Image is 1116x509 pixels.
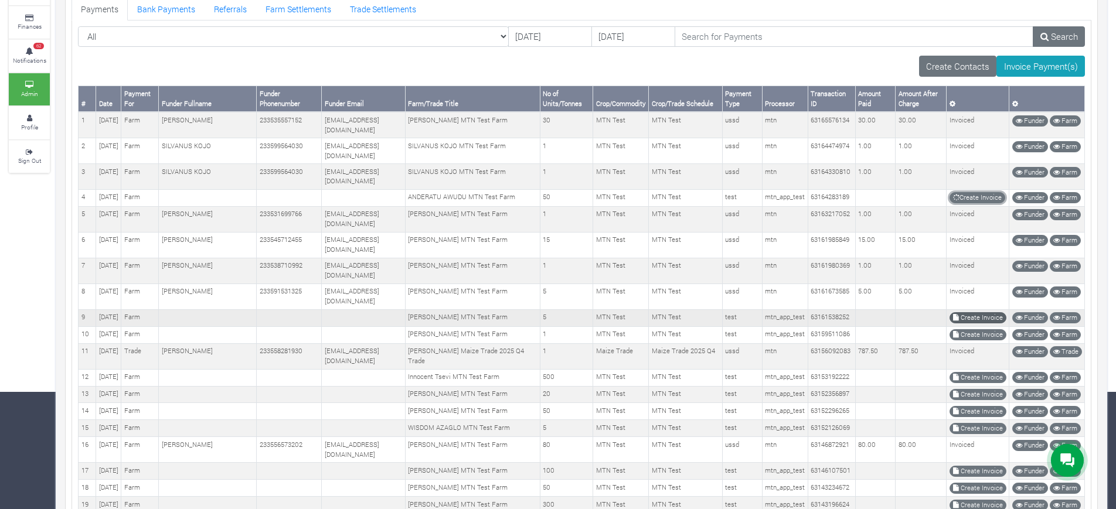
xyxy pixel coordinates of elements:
input: DD/MM/YYYY [591,26,675,47]
td: Invoiced [947,138,1009,164]
td: mtn [762,112,808,138]
td: 1.00 [896,258,947,283]
td: Farm [121,258,159,283]
td: MTN Test [649,386,722,403]
a: Farm [1050,235,1081,246]
td: 63161673585 [808,283,855,309]
th: Payment For [121,86,159,112]
td: Invoiced [947,437,1009,463]
a: Farm [1050,209,1081,220]
td: [DATE] [96,326,121,343]
input: Search for Payments [675,26,1034,47]
td: [DATE] [96,369,121,386]
a: Farm [1050,483,1081,494]
td: test [722,309,762,326]
a: Trade [1050,346,1082,357]
td: 1 [540,138,593,164]
td: mtn_app_test [762,369,808,386]
td: Invoiced [947,164,1009,190]
td: MTN Test [649,232,722,258]
a: Create Invoice [950,312,1006,323]
small: Notifications [13,56,46,64]
a: Create Invoice [950,483,1006,494]
td: MTN Test [593,138,649,164]
td: [EMAIL_ADDRESS][DOMAIN_NAME] [322,283,405,309]
td: 1.00 [855,164,895,190]
th: Amount Paid [855,86,895,112]
td: MTN Test [593,283,649,309]
td: MTN Test [593,326,649,343]
td: 11 [79,343,96,369]
td: Maize Trade [593,343,649,369]
td: test [722,369,762,386]
td: Invoiced [947,283,1009,309]
td: 233535557152 [257,112,322,138]
td: 8 [79,283,96,309]
td: 63163217052 [808,206,855,232]
td: 1 [79,112,96,138]
td: [PERSON_NAME] MTN Test Farm [405,309,540,326]
td: [DATE] [96,283,121,309]
td: mtn [762,437,808,463]
a: Farm [1050,261,1081,272]
td: Maize Trade 2025 Q4 [649,343,722,369]
a: Finances [9,6,50,39]
td: [PERSON_NAME] MTN Test Farm [405,437,540,463]
td: [DATE] [96,189,121,206]
td: 20 [540,386,593,403]
span: 62 [33,43,44,50]
td: 1.00 [855,138,895,164]
a: Farm [1050,115,1081,127]
a: Funder [1012,423,1048,434]
a: Admin [9,73,50,105]
td: 233538710992 [257,258,322,283]
td: ussd [722,138,762,164]
a: Funder [1012,483,1048,494]
td: MTN Test [593,309,649,326]
td: 63161538252 [808,309,855,326]
td: Farm [121,232,159,258]
a: Create Invoice [950,466,1006,477]
td: mtn_app_test [762,386,808,403]
td: 5.00 [896,283,947,309]
td: mtn [762,232,808,258]
td: 63152126069 [808,420,855,437]
th: Payment Type [722,86,762,112]
td: [DATE] [96,164,121,190]
td: MTN Test [649,164,722,190]
th: No of Units/Tonnes [540,86,593,112]
td: 5 [540,283,593,309]
td: [PERSON_NAME] [159,283,257,309]
td: [DATE] [96,403,121,420]
td: test [722,189,762,206]
td: 17 [79,463,96,480]
td: 63165576134 [808,112,855,138]
td: Trade [121,343,159,369]
a: Create Invoice [950,423,1006,434]
a: Farm [1050,389,1081,400]
td: 16 [79,437,96,463]
td: MTN Test [649,420,722,437]
td: 15.00 [896,232,947,258]
th: Funder Phonenumber [257,86,322,112]
a: Farm [1050,167,1081,178]
td: 1 [540,206,593,232]
td: test [722,403,762,420]
a: Profile [9,107,50,139]
a: Funder [1012,286,1048,298]
td: Invoiced [947,206,1009,232]
td: [PERSON_NAME] MTN Test Farm [405,258,540,283]
a: Farm [1050,423,1081,434]
td: [PERSON_NAME] MTN Test Farm [405,403,540,420]
td: Farm [121,463,159,480]
td: [DATE] [96,206,121,232]
td: mtn [762,164,808,190]
td: [DATE] [96,112,121,138]
td: 233556573202 [257,437,322,463]
td: [PERSON_NAME] MTN Test Farm [405,112,540,138]
td: MTN Test [593,437,649,463]
td: 1.00 [896,206,947,232]
td: MTN Test [649,206,722,232]
td: WISDOM AZAGLO MTN Test Farm [405,420,540,437]
td: MTN Test [649,403,722,420]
